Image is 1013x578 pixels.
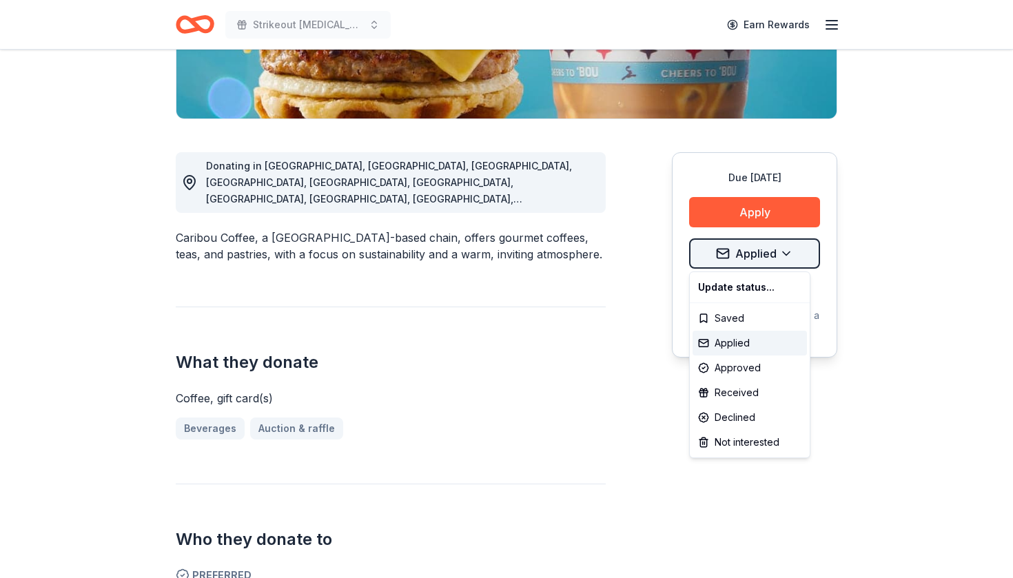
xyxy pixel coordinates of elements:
[693,275,807,300] div: Update status...
[693,331,807,355] div: Applied
[693,430,807,455] div: Not interested
[693,306,807,331] div: Saved
[693,405,807,430] div: Declined
[693,355,807,380] div: Approved
[693,380,807,405] div: Received
[253,17,363,33] span: Strikeout [MEDICAL_DATA]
